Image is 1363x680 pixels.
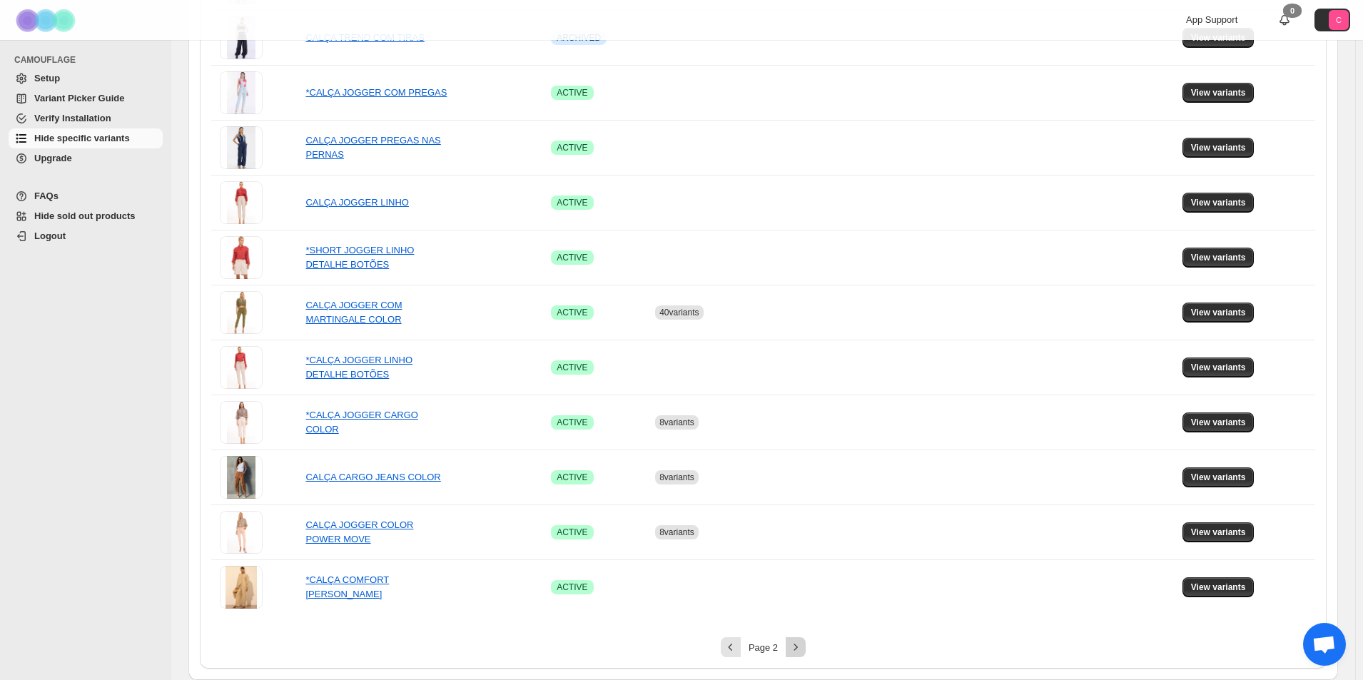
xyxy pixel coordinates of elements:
button: View variants [1182,138,1255,158]
button: View variants [1182,248,1255,268]
span: View variants [1191,527,1246,538]
button: View variants [1182,522,1255,542]
button: Next [786,637,806,657]
a: *SHORT JOGGER LINHO DETALHE BOTÕES [305,245,414,270]
a: Setup [9,68,163,88]
span: ACTIVE [557,527,587,538]
span: View variants [1191,472,1246,483]
button: View variants [1182,577,1255,597]
span: Setup [34,73,60,83]
span: Variant Picker Guide [34,93,124,103]
span: ACTIVE [557,417,587,428]
span: 40 variants [659,308,699,318]
button: View variants [1182,357,1255,377]
a: *CALÇA JOGGER CARGO COLOR [305,410,417,435]
span: ACTIVE [557,197,587,208]
button: Avatar with initials C [1314,9,1350,31]
a: Hide specific variants [9,128,163,148]
span: App Support [1186,14,1237,25]
span: Avatar with initials C [1329,10,1349,30]
span: ACTIVE [557,472,587,483]
span: ACTIVE [557,307,587,318]
span: View variants [1191,197,1246,208]
span: Verify Installation [34,113,111,123]
span: 8 variants [659,472,694,482]
span: ACTIVE [557,142,587,153]
a: CALÇA JOGGER LINHO [305,197,408,208]
span: Page 2 [749,642,778,653]
a: CALÇA JOGGER PREGAS NAS PERNAS [305,135,440,160]
a: *CALÇA JOGGER COM PREGAS [305,87,447,98]
a: 0 [1277,13,1292,27]
span: Hide specific variants [34,133,130,143]
a: Upgrade [9,148,163,168]
a: FAQs [9,186,163,206]
span: Hide sold out products [34,210,136,221]
span: FAQs [34,191,59,201]
div: 0 [1283,4,1302,18]
text: C [1336,16,1342,24]
span: View variants [1191,582,1246,593]
span: 8 variants [659,417,694,427]
span: Upgrade [34,153,72,163]
nav: Pagination [211,637,1315,657]
a: *CALÇA JOGGER LINHO DETALHE BOTÕES [305,355,412,380]
a: Variant Picker Guide [9,88,163,108]
span: ACTIVE [557,87,587,98]
button: View variants [1182,412,1255,432]
span: ACTIVE [557,252,587,263]
button: View variants [1182,83,1255,103]
span: View variants [1191,87,1246,98]
span: View variants [1191,142,1246,153]
span: 8 variants [659,527,694,537]
a: Verify Installation [9,108,163,128]
a: *CALÇA COMFORT [PERSON_NAME] [305,574,389,599]
button: View variants [1182,303,1255,323]
span: View variants [1191,362,1246,373]
a: Bate-papo aberto [1303,623,1346,666]
button: View variants [1182,467,1255,487]
a: Logout [9,226,163,246]
span: Logout [34,230,66,241]
button: View variants [1182,193,1255,213]
span: View variants [1191,252,1246,263]
a: CALÇA JOGGER COLOR POWER MOVE [305,519,413,544]
a: CALÇA JOGGER COM MARTINGALE COLOR [305,300,402,325]
span: ACTIVE [557,582,587,593]
span: View variants [1191,417,1246,428]
a: Hide sold out products [9,206,163,226]
img: Camouflage [11,1,83,40]
span: ACTIVE [557,362,587,373]
a: CALÇA CARGO JEANS COLOR [305,472,440,482]
button: Previous [721,637,741,657]
span: View variants [1191,307,1246,318]
span: CAMOUFLAGE [14,54,164,66]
